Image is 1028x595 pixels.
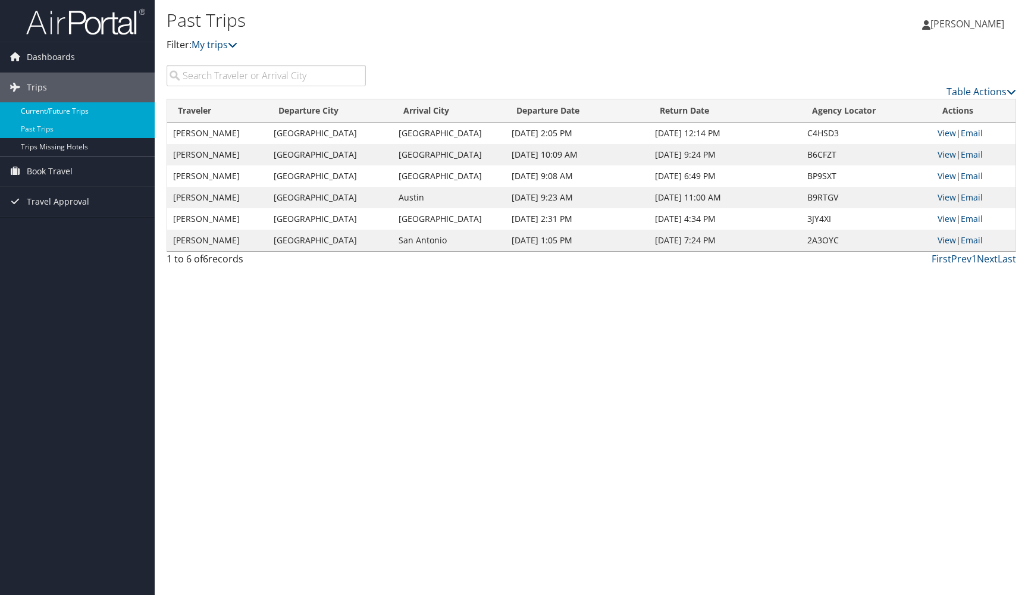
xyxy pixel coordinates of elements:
td: B9RTGV [801,187,932,208]
td: [DATE] 12:14 PM [649,123,801,144]
td: [DATE] 10:09 AM [506,144,649,165]
td: [GEOGRAPHIC_DATA] [268,165,393,187]
td: [PERSON_NAME] [167,144,268,165]
td: C4HSD3 [801,123,932,144]
a: Email [961,149,983,160]
th: Departure Date: activate to sort column ascending [506,99,649,123]
td: [DATE] 4:34 PM [649,208,801,230]
p: Filter: [167,37,733,53]
td: [GEOGRAPHIC_DATA] [393,144,506,165]
th: Actions [932,99,1016,123]
th: Return Date: activate to sort column ascending [649,99,801,123]
div: 1 to 6 of records [167,252,366,272]
a: View [938,127,956,139]
td: 2A3OYC [801,230,932,251]
a: 1 [971,252,977,265]
td: [GEOGRAPHIC_DATA] [393,165,506,187]
th: Departure City: activate to sort column ascending [268,99,393,123]
td: San Antonio [393,230,506,251]
span: [PERSON_NAME] [930,17,1004,30]
td: [DATE] 2:05 PM [506,123,649,144]
a: View [938,192,956,203]
a: My trips [192,38,237,51]
td: [DATE] 1:05 PM [506,230,649,251]
td: B6CFZT [801,144,932,165]
span: Dashboards [27,42,75,72]
td: [GEOGRAPHIC_DATA] [268,208,393,230]
a: Table Actions [946,85,1016,98]
img: airportal-logo.png [26,8,145,36]
span: Travel Approval [27,187,89,217]
td: [DATE] 6:49 PM [649,165,801,187]
td: [PERSON_NAME] [167,187,268,208]
td: [PERSON_NAME] [167,123,268,144]
h1: Past Trips [167,8,733,33]
td: | [932,230,1016,251]
td: [PERSON_NAME] [167,230,268,251]
a: View [938,149,956,160]
a: View [938,234,956,246]
th: Agency Locator: activate to sort column ascending [801,99,932,123]
td: | [932,165,1016,187]
a: First [932,252,951,265]
td: [GEOGRAPHIC_DATA] [393,123,506,144]
a: Email [961,192,983,203]
td: Austin [393,187,506,208]
span: Trips [27,73,47,102]
a: Email [961,170,983,181]
td: [DATE] 9:08 AM [506,165,649,187]
span: Book Travel [27,156,73,186]
td: [GEOGRAPHIC_DATA] [268,123,393,144]
td: | [932,187,1016,208]
a: View [938,213,956,224]
a: Prev [951,252,971,265]
td: [GEOGRAPHIC_DATA] [268,187,393,208]
span: 6 [203,252,208,265]
td: [PERSON_NAME] [167,165,268,187]
a: View [938,170,956,181]
td: [GEOGRAPHIC_DATA] [268,144,393,165]
th: Traveler: activate to sort column ascending [167,99,268,123]
a: Last [998,252,1016,265]
td: [DATE] 11:00 AM [649,187,801,208]
td: | [932,123,1016,144]
td: | [932,208,1016,230]
a: Email [961,127,983,139]
td: [DATE] 9:23 AM [506,187,649,208]
td: BP9SXT [801,165,932,187]
input: Search Traveler or Arrival City [167,65,366,86]
td: [PERSON_NAME] [167,208,268,230]
td: [GEOGRAPHIC_DATA] [393,208,506,230]
a: Next [977,252,998,265]
td: [GEOGRAPHIC_DATA] [268,230,393,251]
td: [DATE] 9:24 PM [649,144,801,165]
td: [DATE] 7:24 PM [649,230,801,251]
th: Arrival City: activate to sort column ascending [393,99,506,123]
a: Email [961,213,983,224]
a: [PERSON_NAME] [922,6,1016,42]
a: Email [961,234,983,246]
td: 3JY4XI [801,208,932,230]
td: | [932,144,1016,165]
td: [DATE] 2:31 PM [506,208,649,230]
